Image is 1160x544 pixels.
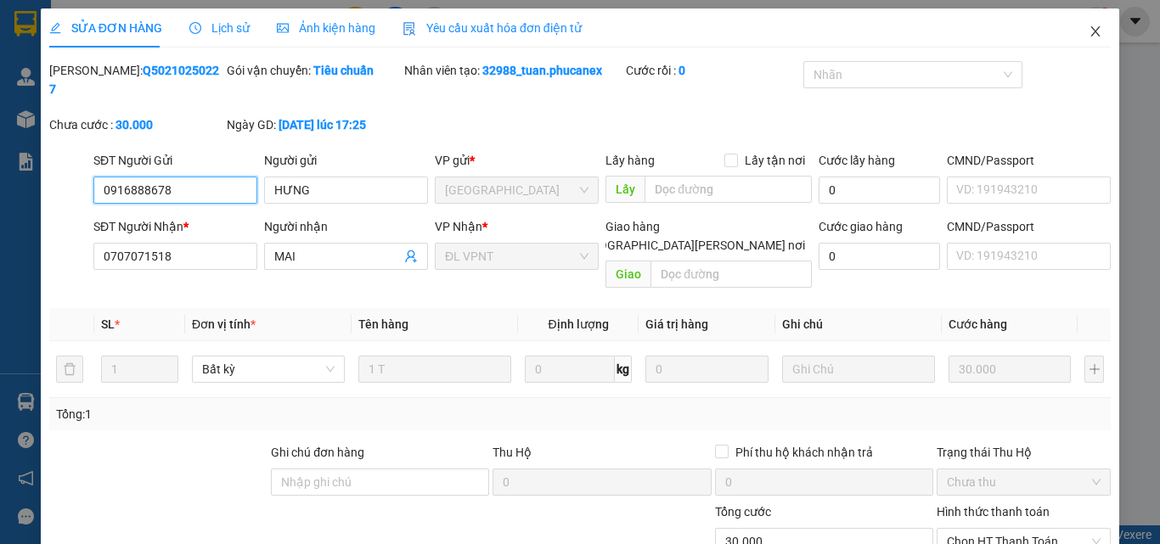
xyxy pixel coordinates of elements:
[573,236,812,255] span: [GEOGRAPHIC_DATA][PERSON_NAME] nơi
[1072,8,1119,56] button: Close
[277,21,375,35] span: Ảnh kiện hàng
[313,64,374,77] b: Tiêu chuẩn
[189,22,201,34] span: clock-circle
[605,176,645,203] span: Lấy
[605,154,655,167] span: Lấy hàng
[782,356,935,383] input: Ghi Chú
[645,317,708,331] span: Giá trị hàng
[93,217,257,236] div: SĐT Người Nhận
[279,118,366,132] b: [DATE] lúc 17:25
[615,356,632,383] span: kg
[435,220,482,233] span: VP Nhận
[947,217,1111,236] div: CMND/Passport
[358,317,408,331] span: Tên hàng
[819,220,903,233] label: Cước giao hàng
[445,177,588,203] span: ĐL Quận 5
[715,505,771,519] span: Tổng cước
[115,118,153,132] b: 30.000
[264,151,428,170] div: Người gửi
[738,151,812,170] span: Lấy tận nơi
[819,177,940,204] input: Cước lấy hàng
[548,317,608,331] span: Định lượng
[645,356,768,383] input: 0
[729,443,880,462] span: Phí thu hộ khách nhận trả
[403,22,416,36] img: icon
[264,217,428,236] div: Người nhận
[819,243,940,270] input: Cước giao hàng
[358,356,511,383] input: VD: Bàn, Ghế
[819,154,895,167] label: Cước lấy hàng
[493,446,532,459] span: Thu Hộ
[202,356,335,382] span: Bất kỳ
[605,220,660,233] span: Giao hàng
[645,176,812,203] input: Dọc đường
[482,64,602,77] b: 32988_tuan.phucanex
[56,356,83,383] button: delete
[949,356,1071,383] input: 0
[445,244,588,269] span: ĐL VPNT
[679,64,685,77] b: 0
[650,261,812,288] input: Dọc đường
[49,21,162,35] span: SỬA ĐƠN HÀNG
[775,308,942,341] th: Ghi chú
[404,61,622,80] div: Nhân viên tạo:
[404,250,418,263] span: user-add
[227,61,401,80] div: Gói vận chuyển:
[56,405,449,423] div: Tổng: 1
[626,61,800,80] div: Cước rồi :
[1089,25,1102,38] span: close
[947,469,1101,495] span: Chưa thu
[403,21,582,35] span: Yêu cầu xuất hóa đơn điện tử
[937,505,1050,519] label: Hình thức thanh toán
[271,446,364,459] label: Ghi chú đơn hàng
[947,151,1111,170] div: CMND/Passport
[101,317,115,331] span: SL
[93,151,257,170] div: SĐT Người Gửi
[271,468,489,496] input: Ghi chú đơn hàng
[605,261,650,288] span: Giao
[49,22,61,34] span: edit
[49,115,223,134] div: Chưa cước :
[189,21,250,35] span: Lịch sử
[435,151,599,170] div: VP gửi
[192,317,256,331] span: Đơn vị tính
[227,115,401,134] div: Ngày GD:
[949,317,1007,331] span: Cước hàng
[277,22,289,34] span: picture
[1084,356,1104,383] button: plus
[937,443,1111,462] div: Trạng thái Thu Hộ
[49,61,223,98] div: [PERSON_NAME]:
